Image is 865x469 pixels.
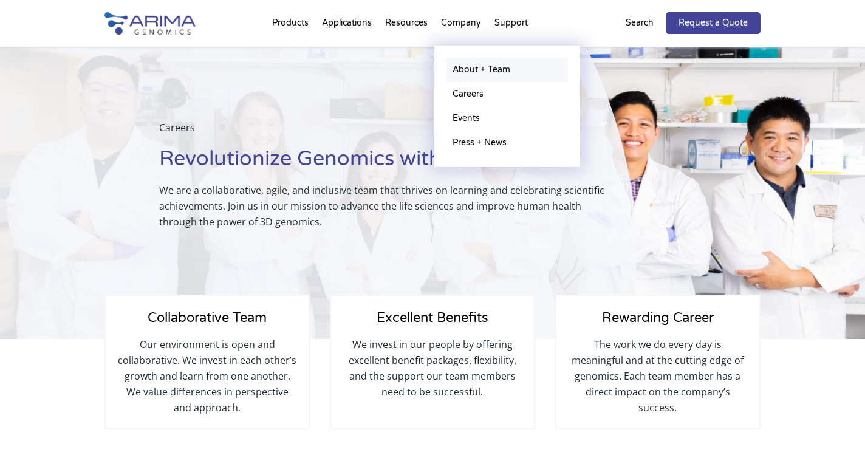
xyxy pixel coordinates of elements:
[666,12,761,34] a: Request a Quote
[446,106,568,131] a: Events
[377,310,488,326] span: Excellent Benefits
[148,310,267,326] span: Collaborative Team
[626,15,654,31] p: Search
[446,58,568,82] a: About + Team
[343,337,522,400] p: We invest in our people by offering excellent benefit packages, flexibility, and the support our ...
[446,131,568,155] a: Press + News
[104,12,196,35] img: Arima-Genomics-logo
[569,337,747,416] p: The work we do every day is meaningful and at the cutting edge of genomics. Each team member has ...
[159,182,606,230] p: We are a collaborative, agile, and inclusive team that thrives on learning and celebrating scient...
[159,120,606,145] p: Careers
[602,310,714,326] span: Rewarding Career
[159,145,606,182] h1: Revolutionize Genomics with Us
[446,82,568,106] a: Careers
[118,337,296,416] p: Our environment is open and collaborative. We invest in each other’s growth and learn from one an...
